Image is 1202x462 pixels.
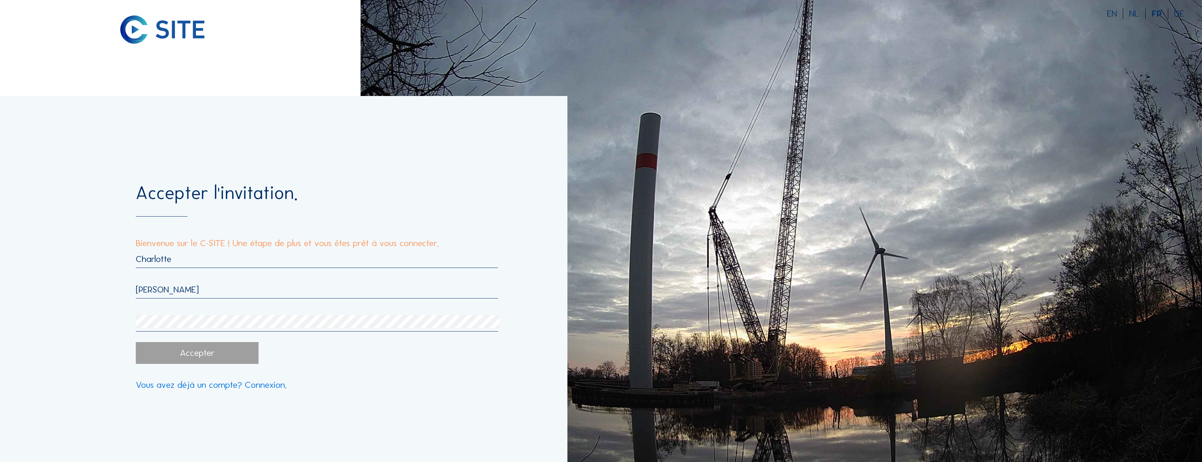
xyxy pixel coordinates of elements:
[136,342,259,364] div: Accepter
[136,284,498,295] input: Nom de famille
[1152,9,1168,18] div: FR
[1129,9,1145,18] div: NL
[136,239,498,248] p: Bienvenue sur le C-SITE ! Une étape de plus et vous êtes prêt à vous connecter.
[136,254,498,264] input: Prénom
[120,15,204,44] img: C-SITE logo
[136,184,498,217] div: Accepter l'invitation.
[136,380,287,390] a: Vous avez déjà un compte? Connexion.
[1107,9,1123,18] div: EN
[1174,9,1184,18] div: DE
